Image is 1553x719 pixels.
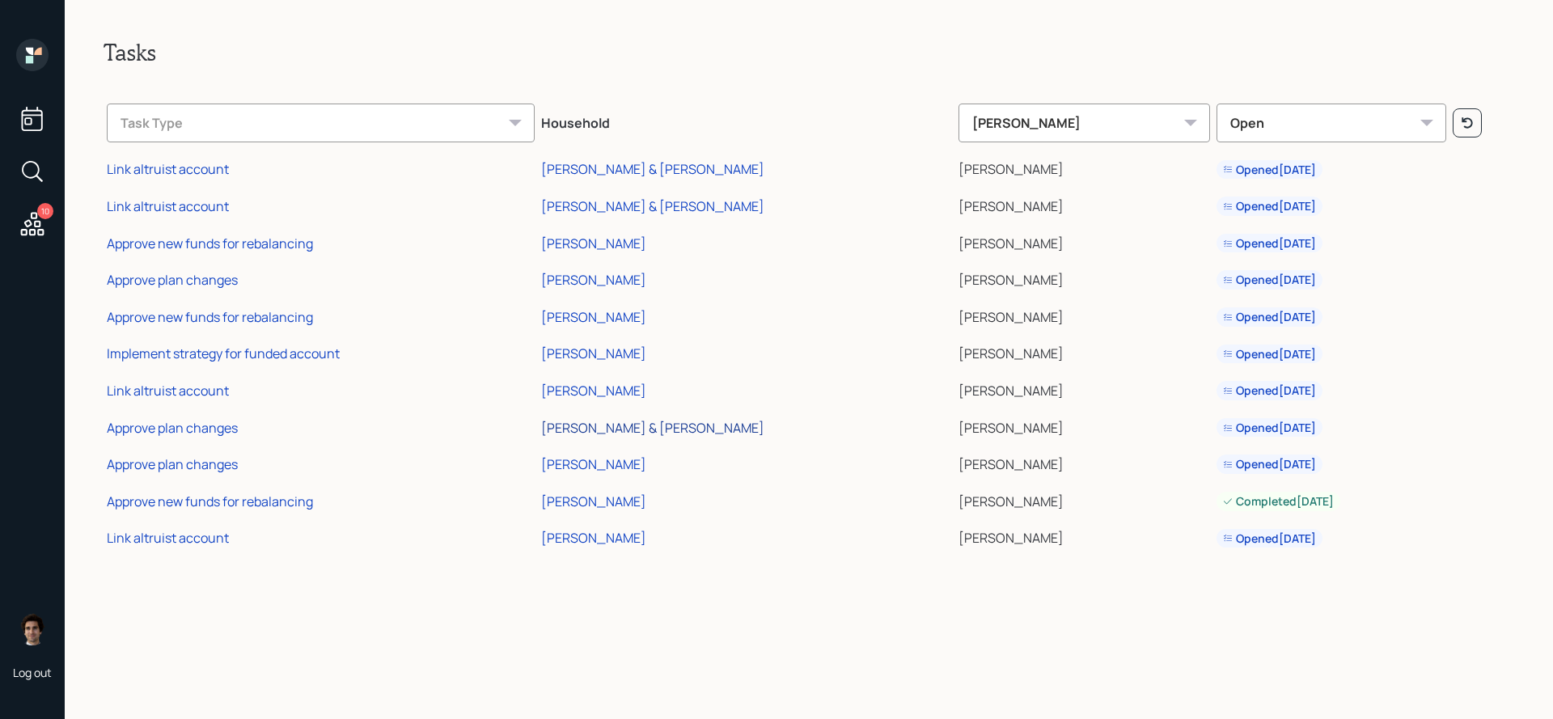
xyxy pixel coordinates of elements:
[538,92,954,149] th: Household
[1223,346,1316,362] div: Opened [DATE]
[955,407,1213,444] td: [PERSON_NAME]
[13,665,52,680] div: Log out
[1223,493,1334,510] div: Completed [DATE]
[107,308,313,326] div: Approve new funds for rebalancing
[955,296,1213,333] td: [PERSON_NAME]
[107,455,238,473] div: Approve plan changes
[107,160,229,178] div: Link altruist account
[955,149,1213,186] td: [PERSON_NAME]
[107,419,238,437] div: Approve plan changes
[104,39,1514,66] h2: Tasks
[1223,162,1316,178] div: Opened [DATE]
[107,529,229,547] div: Link altruist account
[107,493,313,510] div: Approve new funds for rebalancing
[541,529,646,547] div: [PERSON_NAME]
[955,370,1213,407] td: [PERSON_NAME]
[1217,104,1446,142] div: Open
[958,104,1210,142] div: [PERSON_NAME]
[107,345,340,362] div: Implement strategy for funded account
[107,235,313,252] div: Approve new funds for rebalancing
[1223,309,1316,325] div: Opened [DATE]
[1223,383,1316,399] div: Opened [DATE]
[1223,198,1316,214] div: Opened [DATE]
[16,613,49,645] img: harrison-schaefer-headshot-2.png
[1223,456,1316,472] div: Opened [DATE]
[955,222,1213,260] td: [PERSON_NAME]
[1223,420,1316,436] div: Opened [DATE]
[541,308,646,326] div: [PERSON_NAME]
[1223,235,1316,252] div: Opened [DATE]
[955,259,1213,296] td: [PERSON_NAME]
[955,185,1213,222] td: [PERSON_NAME]
[541,160,764,178] div: [PERSON_NAME] & [PERSON_NAME]
[955,443,1213,480] td: [PERSON_NAME]
[955,480,1213,518] td: [PERSON_NAME]
[541,345,646,362] div: [PERSON_NAME]
[107,271,238,289] div: Approve plan changes
[1223,272,1316,288] div: Opened [DATE]
[107,197,229,215] div: Link altruist account
[541,271,646,289] div: [PERSON_NAME]
[541,455,646,473] div: [PERSON_NAME]
[541,382,646,400] div: [PERSON_NAME]
[541,419,764,437] div: [PERSON_NAME] & [PERSON_NAME]
[37,203,53,219] div: 10
[107,104,535,142] div: Task Type
[955,518,1213,555] td: [PERSON_NAME]
[541,235,646,252] div: [PERSON_NAME]
[107,382,229,400] div: Link altruist account
[1223,531,1316,547] div: Opened [DATE]
[955,333,1213,370] td: [PERSON_NAME]
[541,493,646,510] div: [PERSON_NAME]
[541,197,764,215] div: [PERSON_NAME] & [PERSON_NAME]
